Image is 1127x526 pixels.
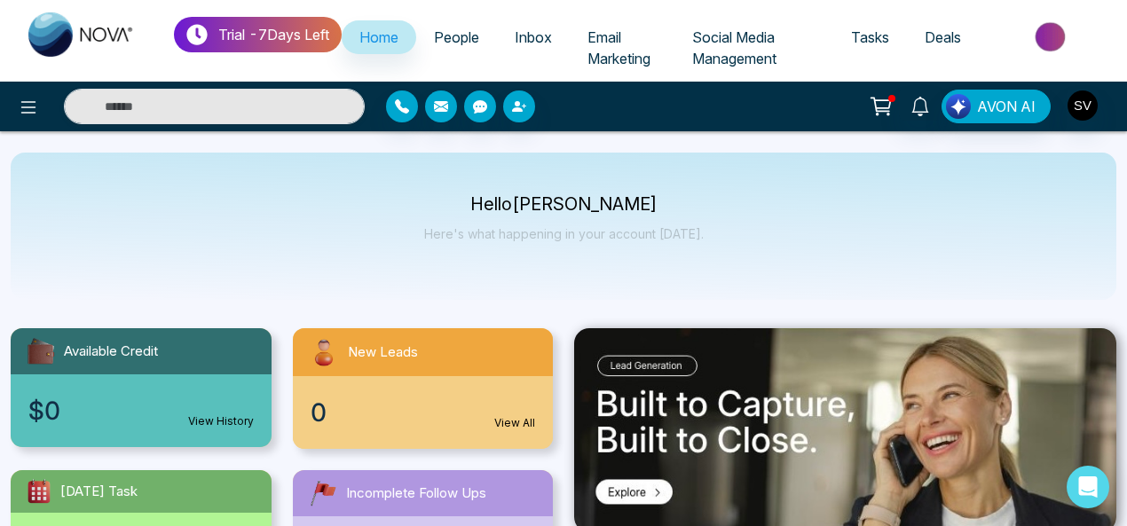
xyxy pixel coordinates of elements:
[494,415,535,431] a: View All
[25,335,57,367] img: availableCredit.svg
[342,20,416,54] a: Home
[64,342,158,362] span: Available Credit
[307,335,341,369] img: newLeads.svg
[851,28,889,46] span: Tasks
[907,20,979,54] a: Deals
[218,24,329,45] p: Trial - 7 Days Left
[570,20,674,75] a: Email Marketing
[988,17,1116,57] img: Market-place.gif
[925,28,961,46] span: Deals
[424,226,704,241] p: Here's what happening in your account [DATE].
[946,94,971,119] img: Lead Flow
[497,20,570,54] a: Inbox
[833,20,907,54] a: Tasks
[942,90,1051,123] button: AVON AI
[424,197,704,212] p: Hello [PERSON_NAME]
[674,20,833,75] a: Social Media Management
[346,483,486,504] span: Incomplete Follow Ups
[282,328,564,449] a: New Leads0View All
[188,413,254,429] a: View History
[28,392,60,429] span: $0
[60,482,138,502] span: [DATE] Task
[515,28,552,46] span: Inbox
[416,20,497,54] a: People
[25,477,53,506] img: todayTask.svg
[1068,90,1098,121] img: User Avatar
[587,28,650,67] span: Email Marketing
[692,28,776,67] span: Social Media Management
[1067,466,1109,508] div: Open Intercom Messenger
[359,28,398,46] span: Home
[307,477,339,509] img: followUps.svg
[28,12,135,57] img: Nova CRM Logo
[348,342,418,363] span: New Leads
[311,394,327,431] span: 0
[434,28,479,46] span: People
[977,96,1036,117] span: AVON AI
